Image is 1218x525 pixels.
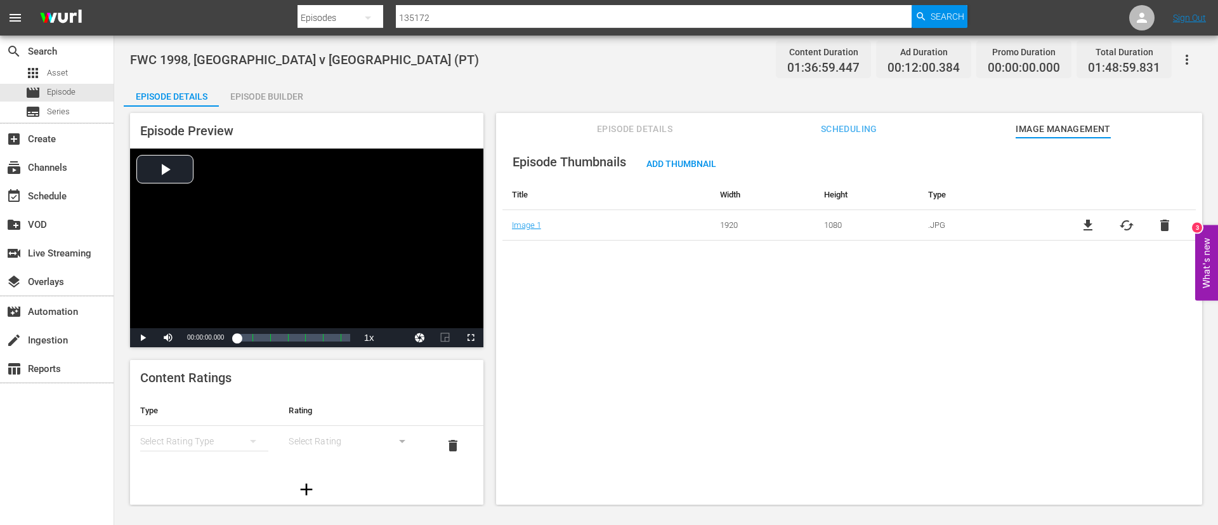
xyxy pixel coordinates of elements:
td: 1080 [815,210,919,241]
span: 00:00:00.000 [187,334,224,341]
div: Content Duration [787,43,860,61]
span: Episode Thumbnails [513,154,626,169]
span: Automation [6,304,22,319]
a: Sign Out [1173,13,1206,23]
td: .JPG [919,210,1058,241]
span: Ingestion [6,333,22,348]
div: 3 [1192,222,1202,232]
a: Image 1 [512,220,541,230]
th: Width [710,180,815,210]
span: Asset [47,67,68,79]
span: Episode Preview [140,123,233,138]
td: 1920 [710,210,815,241]
span: 01:48:59.831 [1088,61,1160,76]
button: Playback Rate [357,328,382,347]
div: Ad Duration [887,43,960,61]
span: 00:00:00.000 [988,61,1060,76]
button: Fullscreen [458,328,483,347]
button: Picture-in-Picture [433,328,458,347]
span: VOD [6,217,22,232]
img: ans4CAIJ8jUAAAAAAAAAAAAAAAAAAAAAAAAgQb4GAAAAAAAAAAAAAAAAAAAAAAAAJMjXAAAAAAAAAAAAAAAAAAAAAAAAgAT5G... [30,3,91,33]
span: Reports [6,361,22,376]
span: Series [47,105,70,118]
button: Search [912,5,967,28]
span: FWC 1998, [GEOGRAPHIC_DATA] v [GEOGRAPHIC_DATA] (PT) [130,52,479,67]
span: Channels [6,160,22,175]
span: Search [931,5,964,28]
button: Jump To Time [407,328,433,347]
span: Image Management [1016,121,1111,137]
div: Episode Builder [219,81,314,112]
span: Content Ratings [140,370,232,385]
th: Height [815,180,919,210]
a: file_download [1080,218,1096,233]
span: menu [8,10,23,25]
button: Play [130,328,155,347]
th: Title [502,180,710,210]
button: Episode Builder [219,81,314,107]
th: Type [919,180,1058,210]
span: delete [445,438,461,453]
th: Rating [278,395,427,426]
span: Series [25,104,41,119]
span: Create [6,131,22,147]
span: 01:36:59.447 [787,61,860,76]
span: Asset [25,65,41,81]
th: Type [130,395,278,426]
span: Live Streaming [6,246,22,261]
div: Promo Duration [988,43,1060,61]
span: Search [6,44,22,59]
button: Mute [155,328,181,347]
div: Progress Bar [237,334,350,342]
button: Add Thumbnail [636,152,726,175]
span: Add Thumbnail [636,159,726,169]
button: delete [438,430,468,461]
span: Episode [25,85,41,100]
button: cached [1119,218,1134,233]
span: Scheduling [801,121,896,137]
div: Episode Details [124,81,219,112]
button: delete [1157,218,1172,233]
span: Episode Details [587,121,683,137]
button: Episode Details [124,81,219,107]
span: 00:12:00.384 [887,61,960,76]
button: Open Feedback Widget [1195,225,1218,300]
div: Total Duration [1088,43,1160,61]
table: simple table [130,395,483,465]
span: Episode [47,86,75,98]
span: Overlays [6,274,22,289]
div: Video Player [130,149,483,347]
span: Schedule [6,189,22,204]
